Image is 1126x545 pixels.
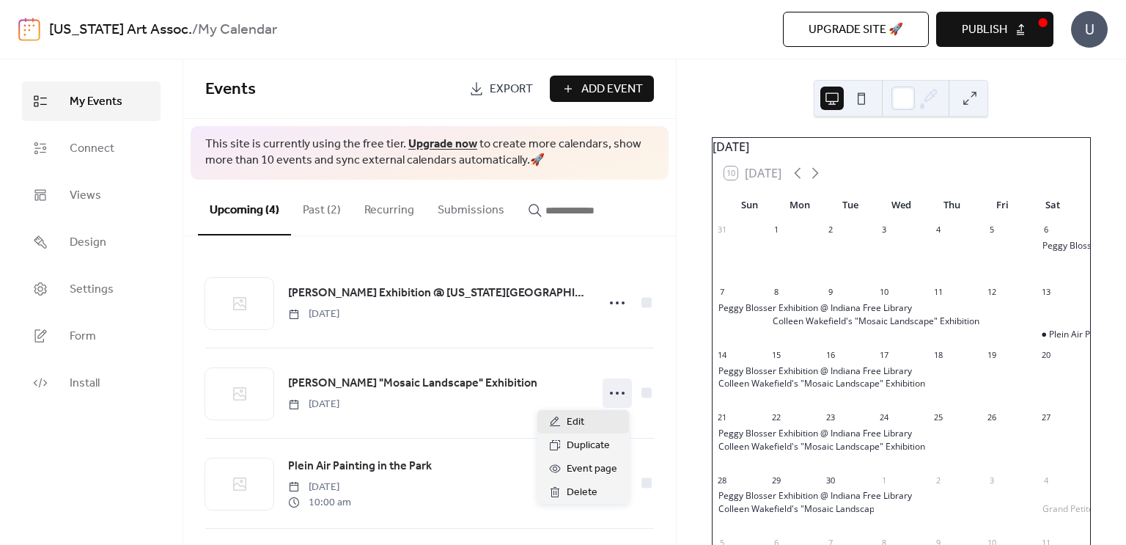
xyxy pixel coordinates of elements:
[70,187,101,205] span: Views
[291,180,353,234] button: Past (2)
[717,287,728,298] div: 7
[766,315,1090,328] div: Colleen Wakefield's "Mosaic Landscape" Exhibition
[288,307,339,322] span: [DATE]
[987,475,998,486] div: 3
[1040,412,1051,423] div: 27
[288,397,339,412] span: [DATE]
[353,180,426,234] button: Recurring
[876,191,927,220] div: Wed
[932,349,943,360] div: 18
[1040,224,1051,235] div: 6
[717,412,728,423] div: 21
[70,140,114,158] span: Connect
[717,224,728,235] div: 31
[567,414,584,431] span: Edit
[22,81,161,121] a: My Events
[22,175,161,215] a: Views
[878,475,889,486] div: 1
[426,180,516,234] button: Submissions
[770,349,781,360] div: 15
[567,484,597,502] span: Delete
[987,287,998,298] div: 12
[783,12,929,47] button: Upgrade site 🚀
[825,287,836,298] div: 9
[1040,349,1051,360] div: 20
[198,16,277,44] b: My Calendar
[550,76,654,102] button: Add Event
[198,180,291,235] button: Upcoming (4)
[49,16,192,44] a: [US_STATE] Art Assoc.
[825,412,836,423] div: 23
[987,412,998,423] div: 26
[713,365,1090,378] div: Peggy Blosser Exhibition @ Indiana Free Library
[878,287,889,298] div: 10
[713,490,1090,502] div: Peggy Blosser Exhibition @ Indiana Free Library
[288,374,537,393] a: [PERSON_NAME] "Mosaic Landscape" Exhibition
[22,222,161,262] a: Design
[932,224,943,235] div: 4
[205,136,654,169] span: This site is currently using the free tier. to create more calendars, show more than 10 events an...
[70,234,106,252] span: Design
[18,18,40,41] img: logo
[825,475,836,486] div: 30
[825,191,876,220] div: Tue
[1036,240,1090,252] div: Peggy Blosser Exhibition @ Indiana Free Library
[70,93,122,111] span: My Events
[22,363,161,403] a: Install
[288,284,587,303] a: [PERSON_NAME] Exhibition @ [US_STATE][GEOGRAPHIC_DATA]
[878,412,889,423] div: 24
[713,138,1090,156] div: [DATE]
[927,191,977,220] div: Thu
[288,457,432,476] a: Plein Air Painting in the Park
[70,281,114,299] span: Settings
[567,437,610,455] span: Duplicate
[490,81,533,98] span: Export
[713,503,875,516] div: Colleen Wakefield's "Mosaic Landscape" Exhibition
[770,412,781,423] div: 22
[987,224,998,235] div: 5
[932,287,943,298] div: 11
[288,495,351,511] span: 10:00 am
[825,349,836,360] div: 16
[936,12,1053,47] button: Publish
[770,475,781,486] div: 29
[205,73,256,106] span: Events
[713,378,1090,390] div: Colleen Wakefield's "Mosaic Landscape" Exhibition
[458,76,544,102] a: Export
[288,285,587,302] span: [PERSON_NAME] Exhibition @ [US_STATE][GEOGRAPHIC_DATA]
[408,133,477,156] a: Upgrade now
[713,302,1090,315] div: Peggy Blosser Exhibition @ Indiana Free Library
[878,349,889,360] div: 17
[581,81,643,98] span: Add Event
[717,475,728,486] div: 28
[1036,503,1090,516] div: Grand Petites Show & Sale
[770,224,781,235] div: 1
[22,316,161,356] a: Form
[22,128,161,168] a: Connect
[70,375,100,392] span: Install
[717,349,728,360] div: 14
[1036,329,1090,341] div: Plein Air Painting in the Park
[713,441,1090,453] div: Colleen Wakefield's "Mosaic Landscape" Exhibition
[825,224,836,235] div: 2
[567,461,617,478] span: Event page
[22,269,161,309] a: Settings
[70,328,96,345] span: Form
[288,458,432,475] span: Plein Air Painting in the Park
[288,480,351,495] span: [DATE]
[932,412,943,423] div: 25
[962,21,1007,39] span: Publish
[878,224,889,235] div: 3
[192,16,198,44] b: /
[977,191,1028,220] div: Fri
[1028,191,1078,220] div: Sat
[1040,287,1051,298] div: 13
[1040,475,1051,486] div: 4
[288,375,537,392] span: [PERSON_NAME] "Mosaic Landscape" Exhibition
[987,349,998,360] div: 19
[1071,11,1108,48] div: U
[724,191,775,220] div: Sun
[809,21,903,39] span: Upgrade site 🚀
[932,475,943,486] div: 2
